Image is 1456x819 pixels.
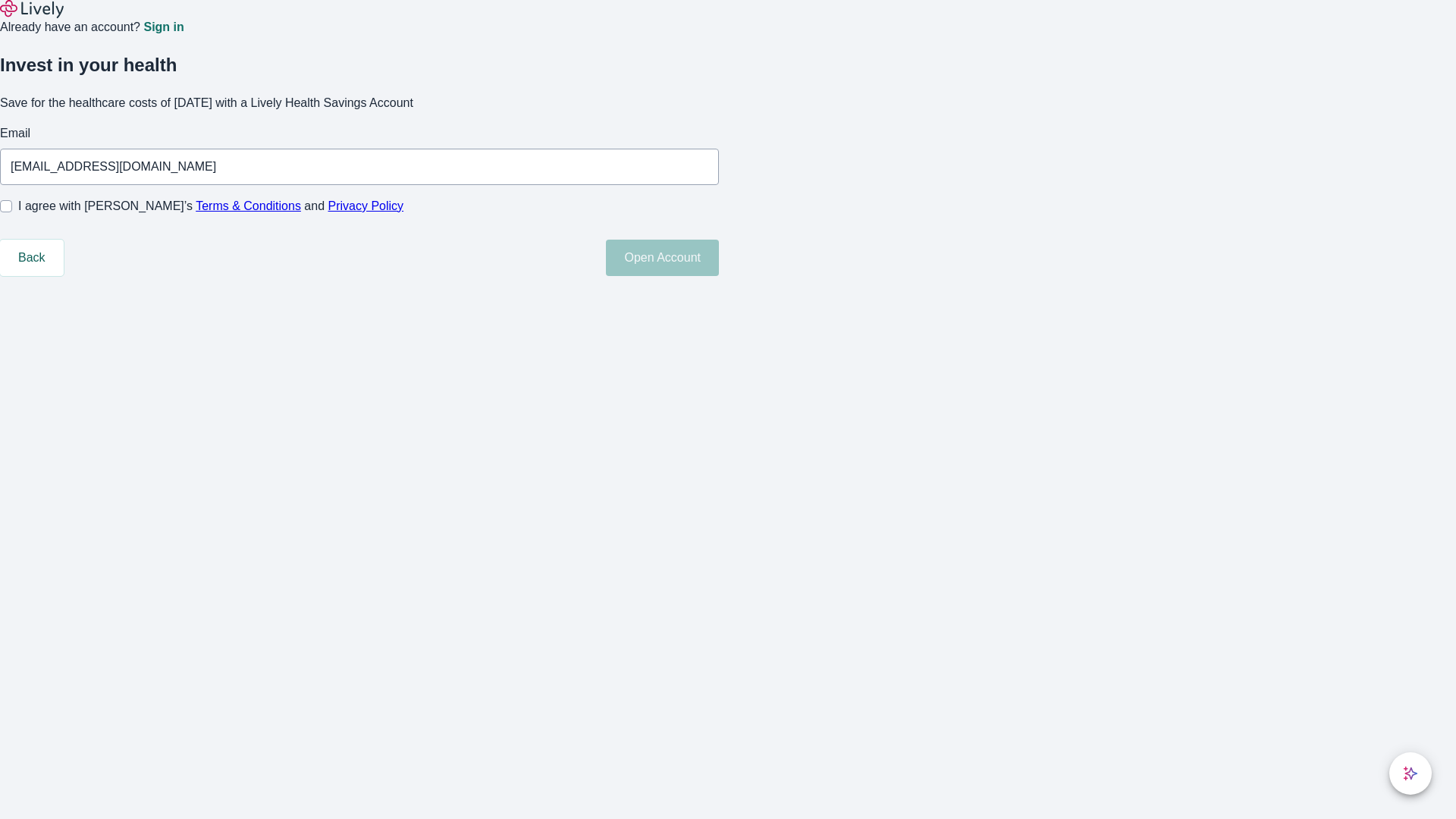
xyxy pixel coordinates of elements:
a: Sign in [143,21,184,33]
svg: Lively AI Assistant [1403,766,1418,781]
a: Privacy Policy [328,199,404,212]
span: I agree with [PERSON_NAME]’s and [18,197,403,215]
button: chat [1389,752,1432,795]
a: Terms & Conditions [196,199,301,212]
